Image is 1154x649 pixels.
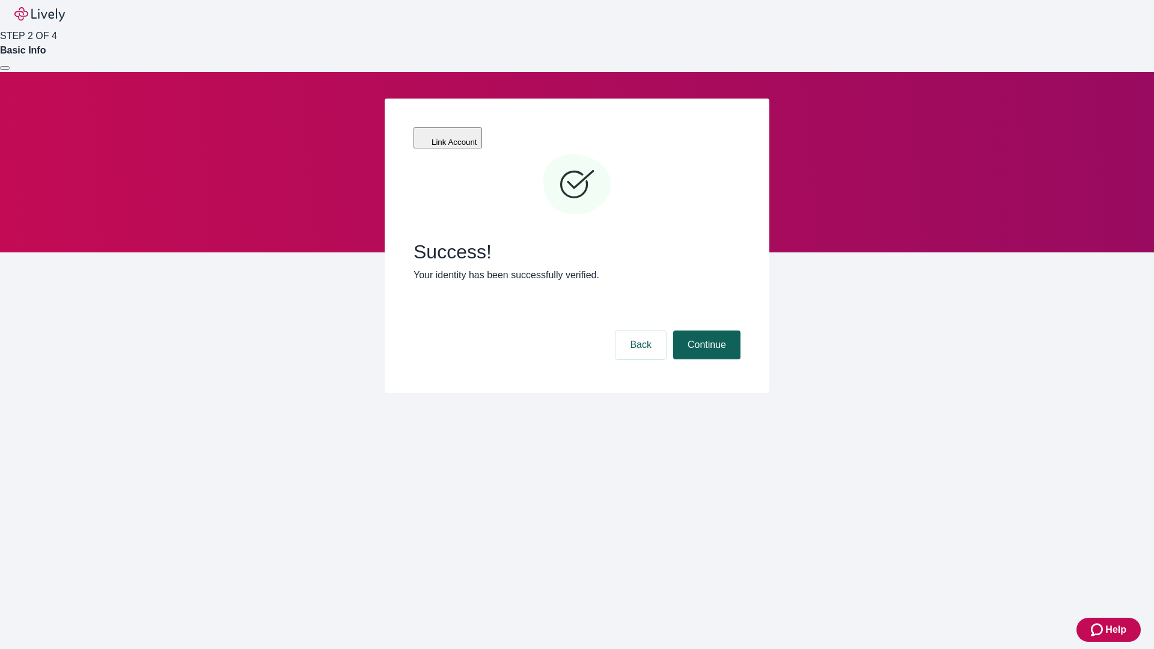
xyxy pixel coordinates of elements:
span: Help [1105,623,1126,637]
p: Your identity has been successfully verified. [414,268,740,282]
button: Continue [673,331,740,359]
svg: Checkmark icon [541,149,613,221]
button: Back [615,331,666,359]
button: Link Account [414,127,482,148]
span: Success! [414,240,740,263]
img: Lively [14,7,65,22]
svg: Zendesk support icon [1091,623,1105,637]
button: Zendesk support iconHelp [1076,618,1141,642]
